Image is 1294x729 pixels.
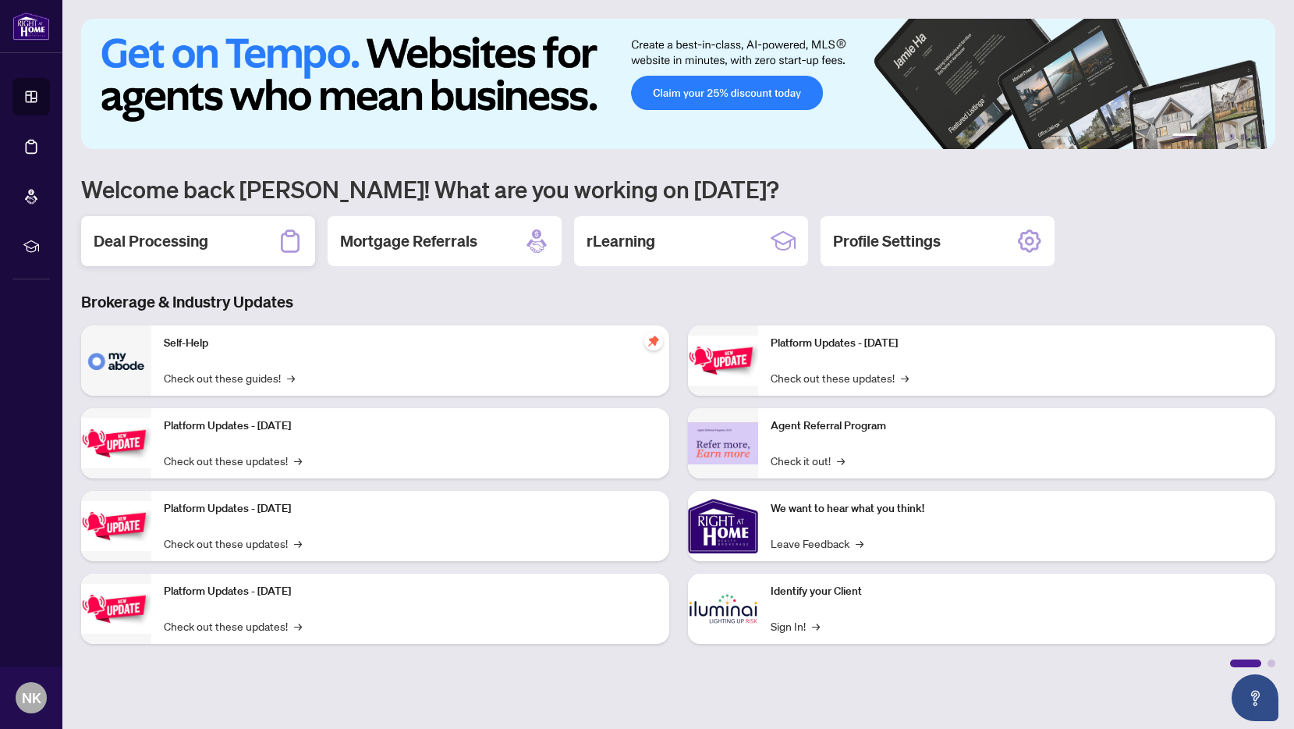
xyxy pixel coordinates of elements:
[901,369,909,386] span: →
[294,535,302,552] span: →
[771,369,909,386] a: Check out these updates!→
[1172,133,1197,140] button: 1
[856,535,863,552] span: →
[81,291,1275,313] h3: Brokerage & Industry Updates
[771,500,1264,517] p: We want to hear what you think!
[688,336,758,385] img: Platform Updates - June 23, 2025
[771,452,845,469] a: Check it out!→
[1228,133,1235,140] button: 4
[771,335,1264,352] p: Platform Updates - [DATE]
[688,574,758,644] img: Identify your Client
[1241,133,1247,140] button: 5
[287,369,295,386] span: →
[688,491,758,561] img: We want to hear what you think!
[771,535,863,552] a: Leave Feedback→
[644,332,663,350] span: pushpin
[812,617,820,635] span: →
[81,174,1275,204] h1: Welcome back [PERSON_NAME]! What are you working on [DATE]?
[81,19,1275,149] img: Slide 0
[833,230,941,252] h2: Profile Settings
[1232,674,1278,721] button: Open asap
[81,501,151,550] img: Platform Updates - July 21, 2025
[1216,133,1222,140] button: 3
[1253,133,1260,140] button: 6
[294,452,302,469] span: →
[164,369,295,386] a: Check out these guides!→
[587,230,655,252] h2: rLearning
[12,12,50,41] img: logo
[837,452,845,469] span: →
[22,687,41,709] span: NK
[81,325,151,396] img: Self-Help
[1204,133,1210,140] button: 2
[94,230,208,252] h2: Deal Processing
[294,617,302,635] span: →
[81,584,151,633] img: Platform Updates - July 8, 2025
[771,418,1264,435] p: Agent Referral Program
[164,500,657,517] p: Platform Updates - [DATE]
[164,535,302,552] a: Check out these updates!→
[771,617,820,635] a: Sign In!→
[688,422,758,465] img: Agent Referral Program
[340,230,477,252] h2: Mortgage Referrals
[164,617,302,635] a: Check out these updates!→
[771,583,1264,600] p: Identify your Client
[81,418,151,468] img: Platform Updates - September 16, 2025
[164,452,302,469] a: Check out these updates!→
[164,335,657,352] p: Self-Help
[164,583,657,600] p: Platform Updates - [DATE]
[164,418,657,435] p: Platform Updates - [DATE]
